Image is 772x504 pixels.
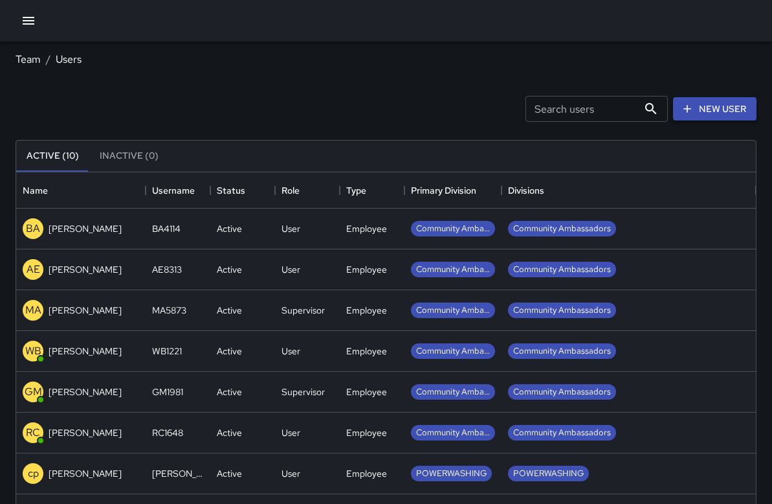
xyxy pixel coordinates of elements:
[275,172,340,209] div: Role
[508,223,616,235] span: Community Ambassadors
[340,172,404,209] div: Type
[281,304,325,317] div: Supervisor
[49,426,122,439] p: [PERSON_NAME]
[411,223,495,235] span: Community Ambassadors
[152,263,182,276] div: AE8313
[217,222,242,235] div: Active
[346,345,387,358] div: Employee
[217,304,242,317] div: Active
[16,172,146,209] div: Name
[502,172,756,209] div: Divisions
[281,263,300,276] div: User
[346,467,387,480] div: Employee
[411,427,495,439] span: Community Ambassadors
[508,172,544,209] div: Divisions
[16,52,41,66] a: Team
[152,304,186,317] div: MA5873
[411,386,495,398] span: Community Ambassadors
[508,345,616,358] span: Community Ambassadors
[28,466,39,481] p: cp
[25,384,42,400] p: GM
[152,385,183,398] div: GM1981
[508,304,616,317] span: Community Ambassadors
[152,172,195,209] div: Username
[46,52,50,67] li: /
[152,426,183,439] div: RC1648
[152,222,181,235] div: BA4114
[26,425,40,441] p: RC
[26,221,40,236] p: BA
[49,263,122,276] p: [PERSON_NAME]
[217,426,242,439] div: Active
[281,172,300,209] div: Role
[89,141,169,172] button: Inactive (0)
[217,467,242,480] div: Active
[27,262,40,277] p: AE
[411,172,476,209] div: Primary Division
[49,467,122,480] p: [PERSON_NAME]
[49,345,122,358] p: [PERSON_NAME]
[56,52,82,66] a: Users
[411,468,492,480] span: POWERWASHING
[281,467,300,480] div: User
[217,172,245,209] div: Status
[281,385,325,398] div: Supervisor
[411,304,495,317] span: Community Ambassadors
[346,385,387,398] div: Employee
[508,264,616,276] span: Community Ambassadors
[281,222,300,235] div: User
[16,141,89,172] button: Active (10)
[217,345,242,358] div: Active
[346,263,387,276] div: Employee
[25,303,41,318] p: MA
[25,343,41,359] p: WB
[49,222,122,235] p: [PERSON_NAME]
[404,172,502,209] div: Primary Division
[411,345,495,358] span: Community Ambassadors
[146,172,210,209] div: Username
[152,467,204,480] div: curtis
[281,426,300,439] div: User
[508,427,616,439] span: Community Ambassadors
[49,385,122,398] p: [PERSON_NAME]
[411,264,495,276] span: Community Ambassadors
[217,263,242,276] div: Active
[508,386,616,398] span: Community Ambassadors
[217,385,242,398] div: Active
[210,172,275,209] div: Status
[23,172,48,209] div: Name
[346,304,387,317] div: Employee
[281,345,300,358] div: User
[346,222,387,235] div: Employee
[49,304,122,317] p: [PERSON_NAME]
[346,172,366,209] div: Type
[346,426,387,439] div: Employee
[152,345,182,358] div: WB1221
[508,468,589,480] span: POWERWASHING
[673,97,756,121] a: New User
